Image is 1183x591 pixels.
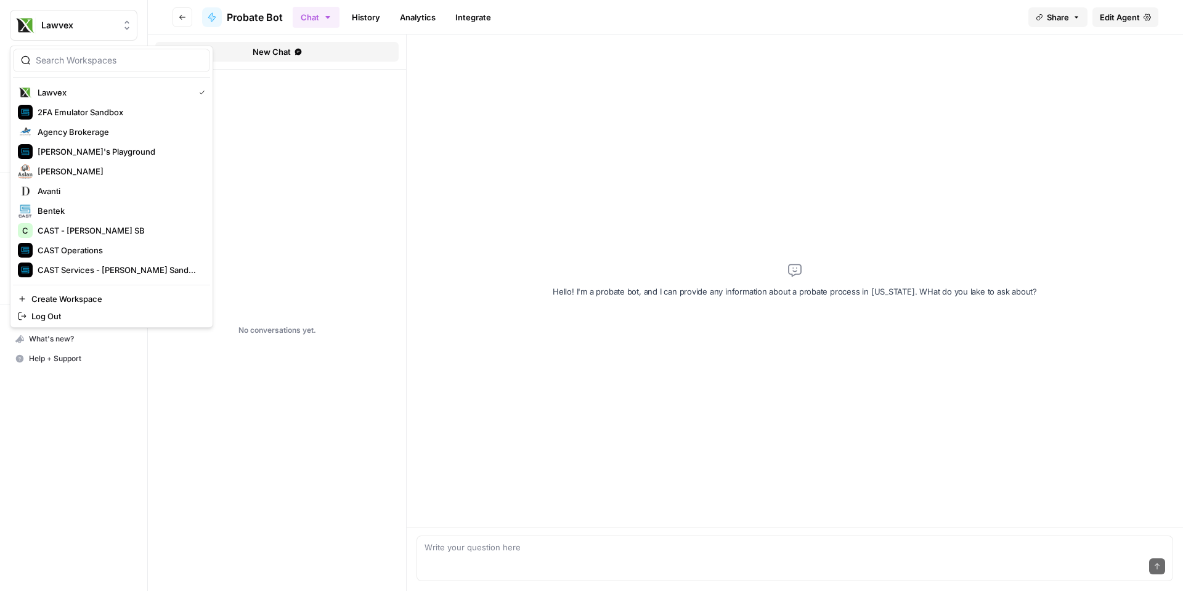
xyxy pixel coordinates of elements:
[10,329,137,349] button: What's new?
[227,10,283,25] span: Probate Bot
[38,205,200,217] span: Bentek
[18,263,33,277] img: CAST Services - Nelson Sandbox Logo
[155,42,399,62] button: New Chat
[18,164,33,179] img: Aslan Logo
[344,7,388,27] a: History
[31,310,200,322] span: Log Out
[38,106,200,118] span: 2FA Emulator Sandbox
[18,144,33,159] img: Alex's Playground Logo
[38,244,200,256] span: CAST Operations
[18,203,33,218] img: Bentek Logo
[202,7,283,27] a: Probate Bot
[36,54,202,67] input: Search Workspaces
[38,145,200,158] span: [PERSON_NAME]'s Playground
[38,165,200,177] span: [PERSON_NAME]
[38,264,200,276] span: CAST Services - [PERSON_NAME] Sandbox
[1028,7,1087,27] button: Share
[253,46,291,58] span: New Chat
[38,185,200,197] span: Avanti
[31,293,200,305] span: Create Workspace
[13,290,210,308] a: Create Workspace
[38,86,189,99] span: Lawvex
[10,46,213,328] div: Workspace: Lawvex
[10,330,137,348] div: What's new?
[448,7,498,27] a: Integrate
[10,10,137,41] button: Workspace: Lawvex
[13,308,210,325] a: Log Out
[1100,11,1140,23] span: Edit Agent
[14,14,36,36] img: Lawvex Logo
[293,7,339,28] button: Chat
[18,85,33,100] img: Lawvex Logo
[29,353,132,364] span: Help + Support
[38,126,200,138] span: Agency Brokerage
[22,224,28,237] span: C
[41,19,116,31] span: Lawvex
[1092,7,1158,27] a: Edit Agent
[392,7,443,27] a: Analytics
[238,325,316,336] div: No conversations yet.
[1047,11,1069,23] span: Share
[38,224,200,237] span: CAST - [PERSON_NAME] SB
[10,349,137,369] button: Help + Support
[18,105,33,120] img: 2FA Emulator Sandbox Logo
[18,243,33,258] img: CAST Operations Logo
[553,285,1037,298] p: Hello! I'm a probate bot, and I can provide any information about a probate process in [US_STATE]...
[18,184,33,198] img: Avanti Logo
[18,124,33,139] img: Agency Brokerage Logo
